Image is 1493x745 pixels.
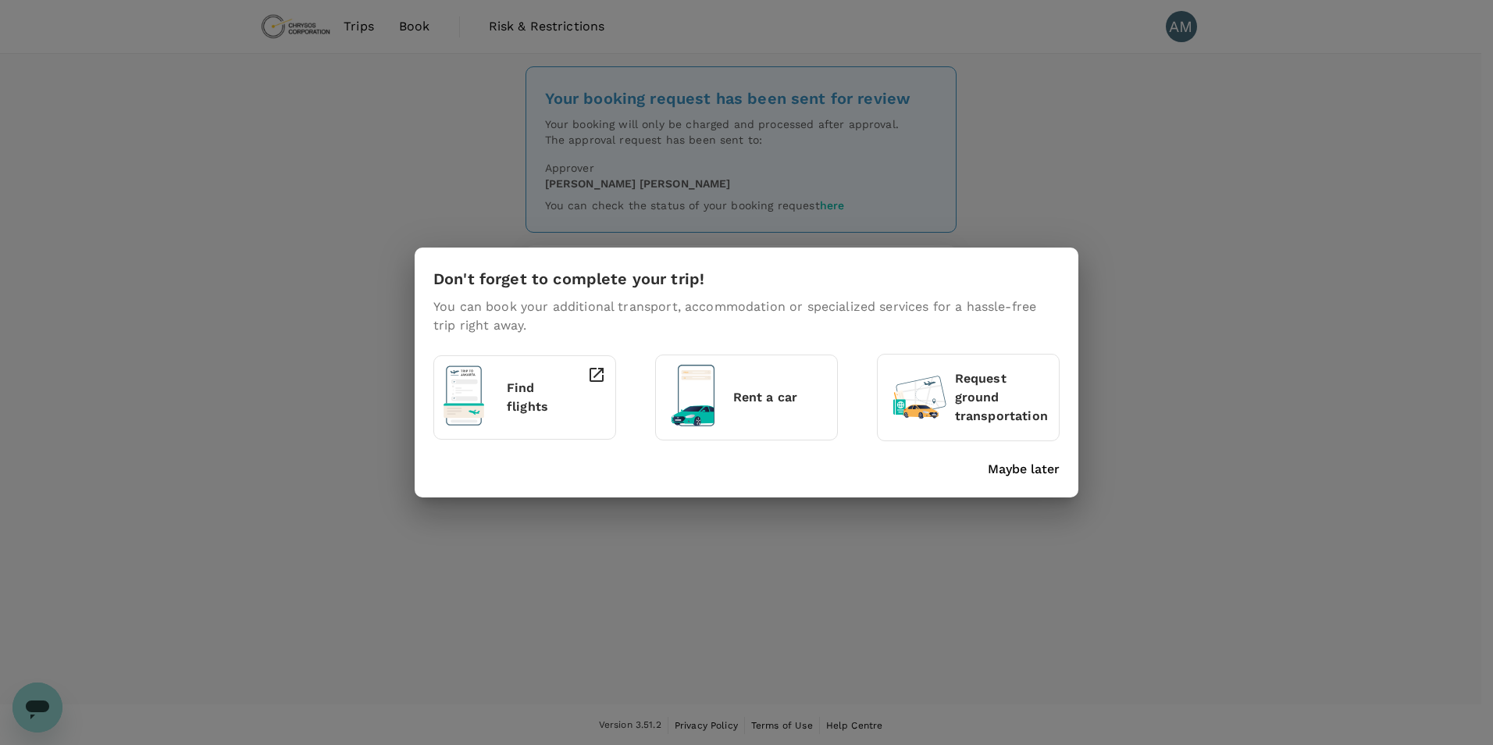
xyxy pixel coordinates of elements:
[733,388,828,407] p: Rent a car
[433,298,1060,335] p: You can book your additional transport, accommodation or specialized services for a hassle-free t...
[988,460,1060,479] button: Maybe later
[955,369,1049,426] p: Request ground transportation
[507,379,557,416] p: Find flights
[433,266,704,291] h6: Don't forget to complete your trip!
